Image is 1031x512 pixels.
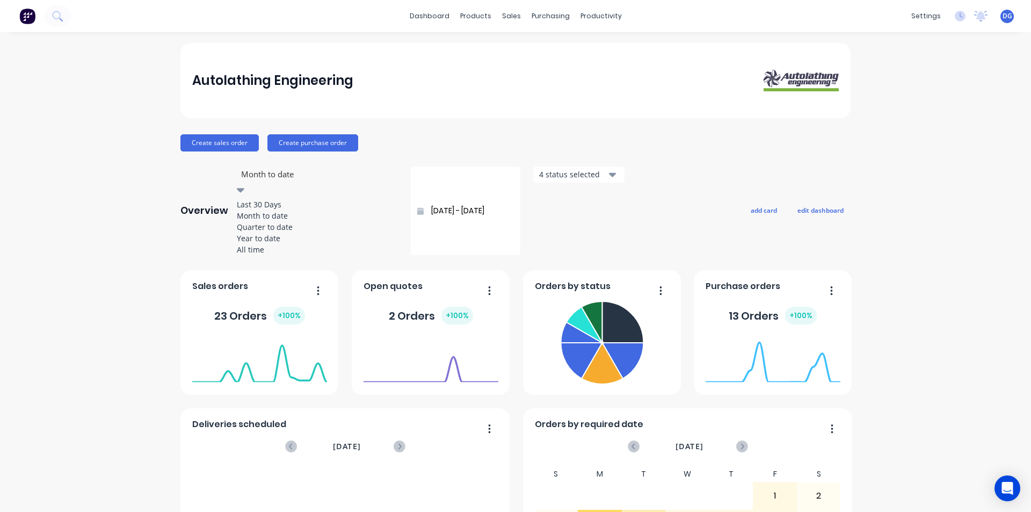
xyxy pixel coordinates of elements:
[709,466,753,482] div: T
[237,244,398,255] div: All time
[797,482,840,509] div: 2
[273,307,305,324] div: + 100 %
[753,466,797,482] div: F
[535,418,643,431] span: Orders by required date
[237,233,398,244] div: Year to date
[790,204,851,218] button: edit dashboard
[237,199,398,210] div: Last 30 Days
[267,134,358,152] button: Create purchase order
[785,307,817,324] div: + 100 %
[578,466,622,482] div: M
[729,307,817,324] div: 13 Orders
[180,134,259,152] button: Create sales order
[192,70,353,91] div: Autolathing Engineering
[906,8,946,24] div: settings
[192,280,248,293] span: Sales orders
[994,475,1020,501] div: Open Intercom Messenger
[575,8,627,24] div: productivity
[797,466,841,482] div: S
[441,307,473,324] div: + 100 %
[533,167,625,183] button: 4 status selected
[764,70,839,92] img: Autolathing Engineering
[744,204,784,218] button: add card
[19,8,35,24] img: Factory
[180,200,228,221] div: Overview
[753,482,796,509] div: 1
[539,169,607,180] div: 4 status selected
[497,8,526,24] div: sales
[389,307,473,324] div: 2 Orders
[706,280,780,293] span: Purchase orders
[214,307,305,324] div: 23 Orders
[1003,11,1012,21] span: DG
[237,210,398,221] div: Month to date
[622,466,666,482] div: T
[534,466,578,482] div: S
[676,441,703,452] span: [DATE]
[665,466,709,482] div: W
[526,8,575,24] div: purchasing
[333,441,361,452] span: [DATE]
[237,221,398,233] div: Quarter to date
[404,8,455,24] a: dashboard
[455,8,497,24] div: products
[364,280,423,293] span: Open quotes
[535,280,611,293] span: Orders by status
